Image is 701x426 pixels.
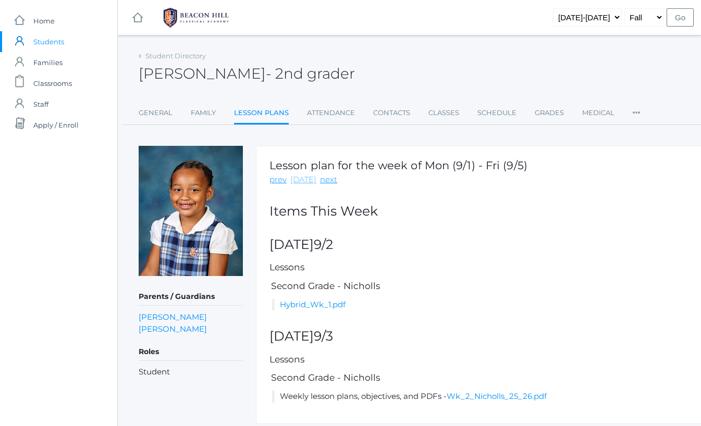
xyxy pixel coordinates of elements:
a: prev [269,174,287,186]
a: Wk_2_Nicholls_25_26.pdf [447,391,547,401]
h5: Roles [139,343,243,361]
a: Medical [582,103,614,123]
a: Hybrid_Wk_1.pdf [280,299,346,309]
span: Apply / Enroll [33,115,79,135]
span: 9/3 [314,328,333,344]
h1: Lesson plan for the week of Mon (9/1) - Fri (9/5) [269,159,527,171]
a: Classes [428,103,459,123]
a: Grades [535,103,564,123]
img: Eliana Waite [139,146,243,276]
a: General [139,103,173,123]
a: [PERSON_NAME] [139,311,207,323]
a: [DATE] [290,174,316,186]
li: Student [139,366,243,378]
span: Staff [33,94,48,115]
a: Family [191,103,216,123]
a: [PERSON_NAME] [139,323,207,335]
span: Home [33,10,55,31]
a: next [320,174,337,186]
a: Schedule [477,103,516,123]
span: Students [33,31,64,52]
img: BHCALogos-05-308ed15e86a5a0abce9b8dd61676a3503ac9727e845dece92d48e8588c001991.png [157,5,235,31]
h5: Parents / Guardians [139,288,243,306]
a: Student Directory [145,52,206,60]
h2: [PERSON_NAME] [139,66,355,82]
input: Go [667,8,694,27]
a: Lesson Plans [234,103,289,125]
a: Contacts [373,103,410,123]
span: Families [33,52,63,73]
a: Attendance [307,103,355,123]
span: Classrooms [33,73,72,94]
span: 9/2 [314,236,333,252]
span: - 2nd grader [266,65,355,82]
